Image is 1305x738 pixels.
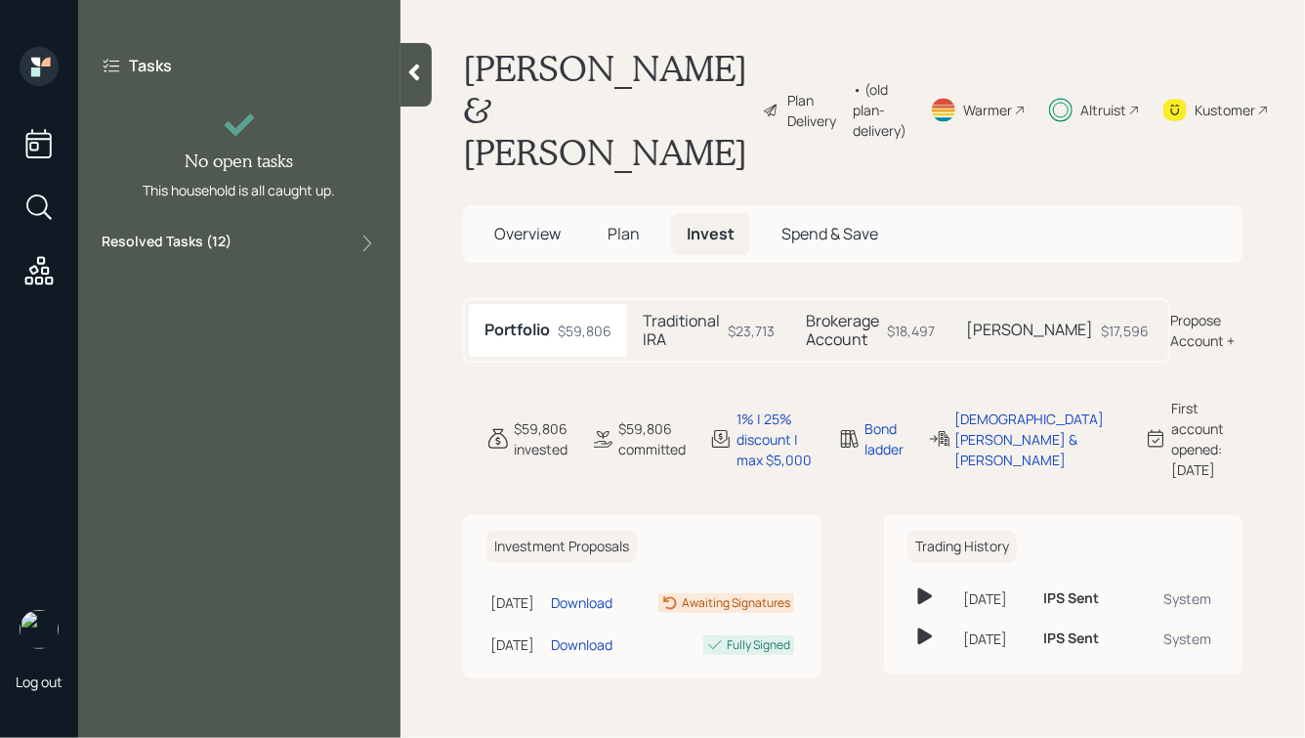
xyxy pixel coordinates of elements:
[1171,398,1242,480] div: First account opened: [DATE]
[486,531,637,563] h6: Investment Proposals
[1141,588,1211,609] div: System
[463,47,747,174] h1: [PERSON_NAME] & [PERSON_NAME]
[806,312,879,349] h5: Brokerage Account
[186,151,294,172] h4: No open tasks
[887,321,935,341] div: $18,497
[963,588,1029,609] div: [DATE]
[687,223,735,244] span: Invest
[643,312,720,349] h5: Traditional IRA
[1195,100,1255,120] div: Kustomer
[20,610,59,649] img: hunter_neumayer.jpg
[484,321,550,339] h5: Portfolio
[907,531,1017,563] h6: Trading History
[865,418,905,459] div: Bond ladder
[853,79,906,141] div: • (old plan-delivery)
[144,180,336,200] div: This household is all caught up.
[514,418,568,459] div: $59,806 invested
[558,321,611,341] div: $59,806
[608,223,640,244] span: Plan
[1141,629,1211,649] div: System
[1101,321,1149,341] div: $17,596
[618,418,686,459] div: $59,806 committed
[1044,630,1100,647] h6: IPS Sent
[955,409,1121,470] div: [DEMOGRAPHIC_DATA][PERSON_NAME] & [PERSON_NAME]
[102,232,232,255] label: Resolved Tasks ( 12 )
[1170,310,1242,351] div: Propose Account +
[1080,100,1126,120] div: Altruist
[490,634,543,655] div: [DATE]
[963,629,1029,649] div: [DATE]
[494,223,561,244] span: Overview
[727,636,790,654] div: Fully Signed
[551,592,612,613] div: Download
[682,594,790,612] div: Awaiting Signatures
[490,592,543,613] div: [DATE]
[966,321,1093,339] h5: [PERSON_NAME]
[1044,590,1100,607] h6: IPS Sent
[551,634,612,655] div: Download
[16,673,63,691] div: Log out
[737,409,815,470] div: 1% | 25% discount | max $5,000
[129,55,172,76] label: Tasks
[781,223,878,244] span: Spend & Save
[787,90,843,131] div: Plan Delivery
[728,321,775,341] div: $23,713
[963,100,1012,120] div: Warmer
